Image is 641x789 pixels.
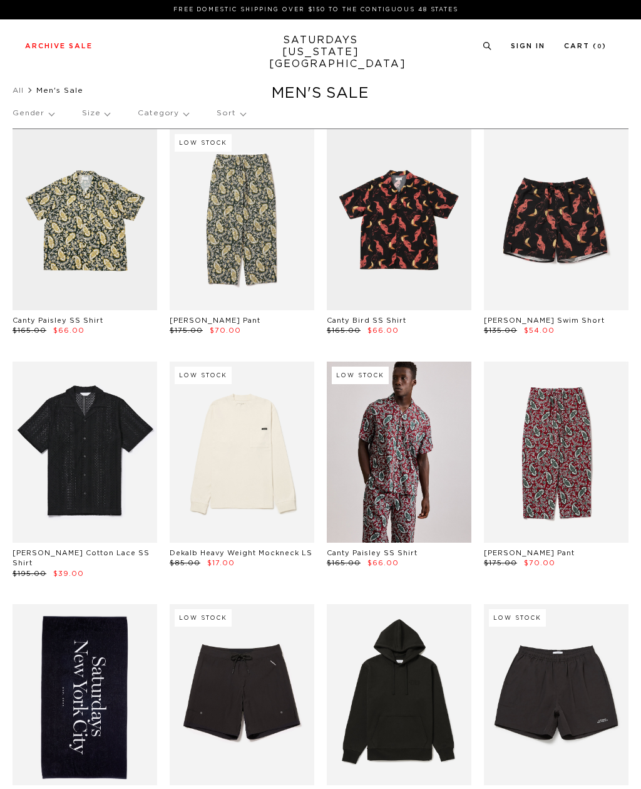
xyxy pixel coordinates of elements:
[597,44,602,50] small: 0
[13,99,54,128] p: Gender
[524,560,555,567] span: $70.00
[13,86,24,94] a: All
[217,99,245,128] p: Sort
[484,550,575,556] a: [PERSON_NAME] Pant
[367,560,399,567] span: $66.00
[170,560,200,567] span: $85.00
[327,317,406,324] a: Canty Bird SS Shirt
[13,327,46,334] span: $165.00
[269,34,372,70] a: SATURDAYS[US_STATE][GEOGRAPHIC_DATA]
[170,550,312,556] a: Dekalb Heavy Weight Mockneck LS
[13,570,46,577] span: $195.00
[210,327,241,334] span: $70.00
[524,327,555,334] span: $54.00
[170,327,203,334] span: $175.00
[484,327,517,334] span: $135.00
[511,43,545,50] a: Sign In
[175,609,232,627] div: Low Stock
[332,367,389,384] div: Low Stock
[327,550,418,556] a: Canty Paisley SS Shirt
[564,43,607,50] a: Cart (0)
[82,99,110,128] p: Size
[53,570,84,577] span: $39.00
[13,550,150,567] a: [PERSON_NAME] Cotton Lace SS Shirt
[138,99,188,128] p: Category
[30,5,602,14] p: FREE DOMESTIC SHIPPING OVER $150 TO THE CONTIGUOUS 48 STATES
[484,317,605,324] a: [PERSON_NAME] Swim Short
[327,327,361,334] span: $165.00
[175,134,232,152] div: Low Stock
[36,86,83,94] span: Men's Sale
[53,327,85,334] span: $66.00
[207,560,235,567] span: $17.00
[489,609,546,627] div: Low Stock
[170,317,260,324] a: [PERSON_NAME] Pant
[13,317,103,324] a: Canty Paisley SS Shirt
[484,560,517,567] span: $175.00
[25,43,93,50] a: Archive Sale
[327,560,361,567] span: $165.00
[175,367,232,384] div: Low Stock
[367,327,399,334] span: $66.00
